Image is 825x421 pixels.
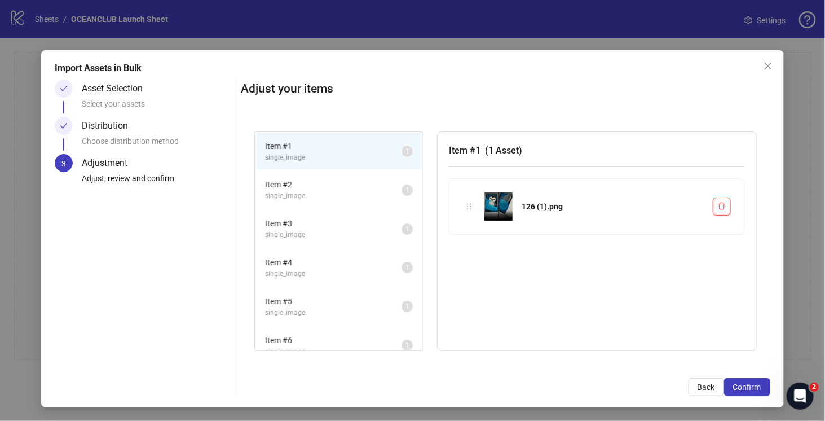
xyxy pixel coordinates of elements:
img: 126 (1).png [484,192,513,221]
div: Import Assets in Bulk [55,62,770,75]
div: Choose distribution method [82,135,231,154]
div: Select your assets [82,98,231,117]
sup: 1 [402,146,413,157]
span: 1 [405,341,409,349]
span: Item # 3 [265,217,402,230]
button: Confirm [724,378,770,396]
span: Item # 4 [265,256,402,269]
span: delete [718,202,726,210]
div: holder [463,200,475,213]
span: single_image [265,269,402,279]
span: Item # 6 [265,334,402,347]
span: 1 [405,186,409,194]
span: single_image [265,191,402,201]
button: Delete [713,198,731,216]
span: Back [698,383,715,392]
button: Close [759,57,777,75]
sup: 1 [402,223,413,235]
span: ( 1 Asset ) [485,145,522,156]
span: close [764,62,773,71]
sup: 1 [402,262,413,273]
span: 2 [810,383,819,392]
h3: Item # 1 [449,143,745,157]
span: 1 [405,302,409,310]
span: 1 [405,225,409,233]
span: Confirm [733,383,761,392]
button: Back [689,378,724,396]
span: 1 [405,147,409,155]
span: check [60,85,68,93]
div: Distribution [82,117,137,135]
span: single_image [265,308,402,318]
sup: 1 [402,340,413,351]
span: single_image [265,347,402,357]
span: 3 [61,159,66,168]
span: single_image [265,152,402,163]
span: 1 [405,264,409,271]
h2: Adjust your items [241,80,770,98]
div: Adjust, review and confirm [82,172,231,191]
div: Asset Selection [82,80,152,98]
div: Adjustment [82,154,136,172]
iframe: Intercom live chat [787,383,814,410]
span: Item # 2 [265,178,402,191]
span: check [60,122,68,130]
div: 126 (1).png [522,200,704,213]
sup: 1 [402,301,413,312]
span: Item # 5 [265,295,402,308]
span: Item # 1 [265,140,402,152]
sup: 1 [402,185,413,196]
span: single_image [265,230,402,240]
span: holder [465,203,473,211]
